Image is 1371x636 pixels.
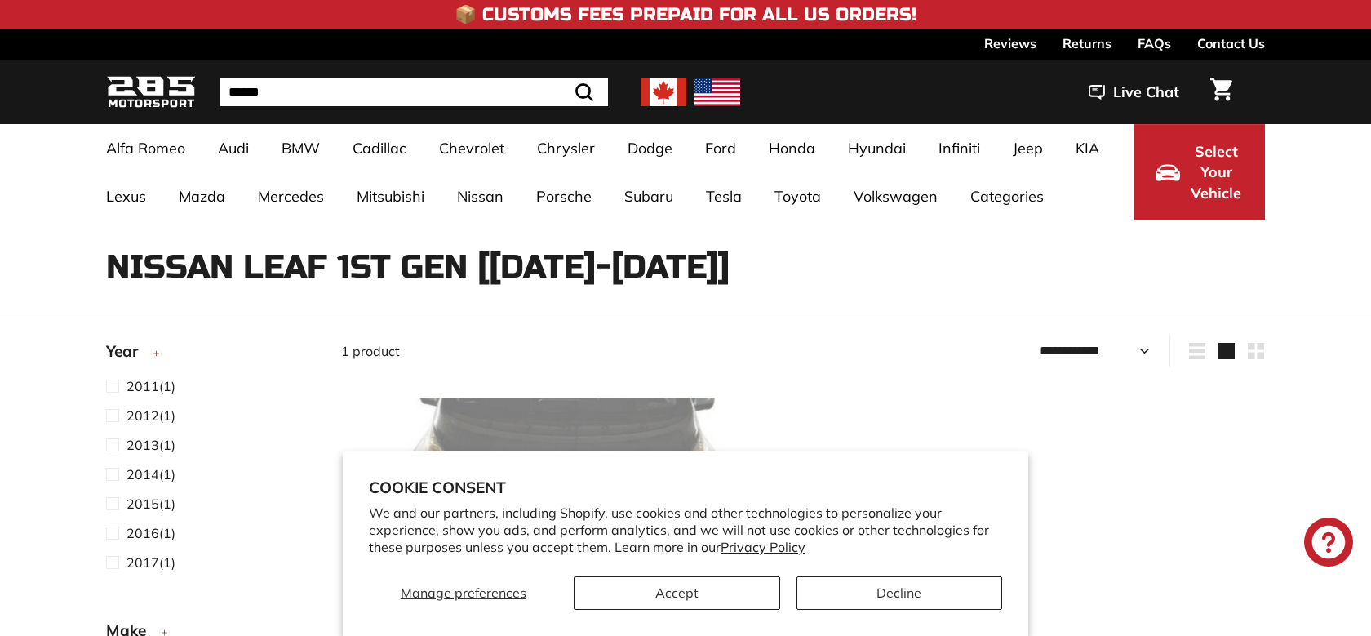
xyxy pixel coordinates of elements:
span: 2012 [126,407,159,424]
span: Year [106,340,150,363]
a: Lexus [90,172,162,220]
a: BMW [265,124,336,172]
a: Subaru [608,172,690,220]
input: Search [220,78,608,106]
a: Reviews [984,29,1036,57]
a: Jeep [996,124,1059,172]
a: Porsche [520,172,608,220]
a: Chevrolet [423,124,521,172]
a: Infiniti [922,124,996,172]
span: Manage preferences [401,585,526,601]
a: Toyota [758,172,837,220]
inbox-online-store-chat: Shopify online store chat [1299,518,1358,571]
a: Alfa Romeo [90,124,202,172]
a: Volkswagen [837,172,954,220]
a: Tesla [690,172,758,220]
h4: 📦 Customs Fees Prepaid for All US Orders! [455,5,916,24]
a: Mitsubishi [340,172,441,220]
a: Cart [1200,64,1242,120]
a: Returns [1063,29,1111,57]
span: (1) [126,406,175,425]
span: Live Chat [1113,82,1179,103]
button: Accept [574,576,779,610]
a: Cadillac [336,124,423,172]
span: 2016 [126,525,159,541]
h2: Cookie consent [369,478,1002,497]
span: 2015 [126,496,159,512]
a: Privacy Policy [721,539,805,555]
span: 2013 [126,437,159,453]
span: 2011 [126,378,159,394]
img: Logo_285_Motorsport_areodynamics_components [106,73,196,112]
span: (1) [126,553,175,572]
a: Mercedes [242,172,340,220]
span: (1) [126,435,175,455]
span: (1) [126,465,175,484]
h1: Nissan Leaf 1st Gen [[DATE]-[DATE]] [106,249,1265,285]
button: Select Your Vehicle [1134,124,1265,220]
a: Contact Us [1197,29,1265,57]
p: We and our partners, including Shopify, use cookies and other technologies to personalize your ex... [369,505,1002,555]
span: (1) [126,523,175,543]
span: (1) [126,494,175,514]
a: Chrysler [521,124,611,172]
a: Audi [202,124,265,172]
button: Live Chat [1067,72,1200,113]
a: Nissan [441,172,520,220]
span: 2014 [126,466,159,483]
a: Ford [689,124,752,172]
a: KIA [1059,124,1116,172]
a: Mazda [162,172,242,220]
button: Decline [796,576,1002,610]
a: Honda [752,124,832,172]
span: Select Your Vehicle [1188,141,1244,204]
span: (1) [126,376,175,396]
span: 2017 [126,554,159,571]
a: Dodge [611,124,689,172]
a: FAQs [1138,29,1171,57]
button: Manage preferences [369,576,557,610]
div: 1 product [341,341,803,361]
a: Hyundai [832,124,922,172]
a: Categories [954,172,1060,220]
button: Year [106,335,315,376]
